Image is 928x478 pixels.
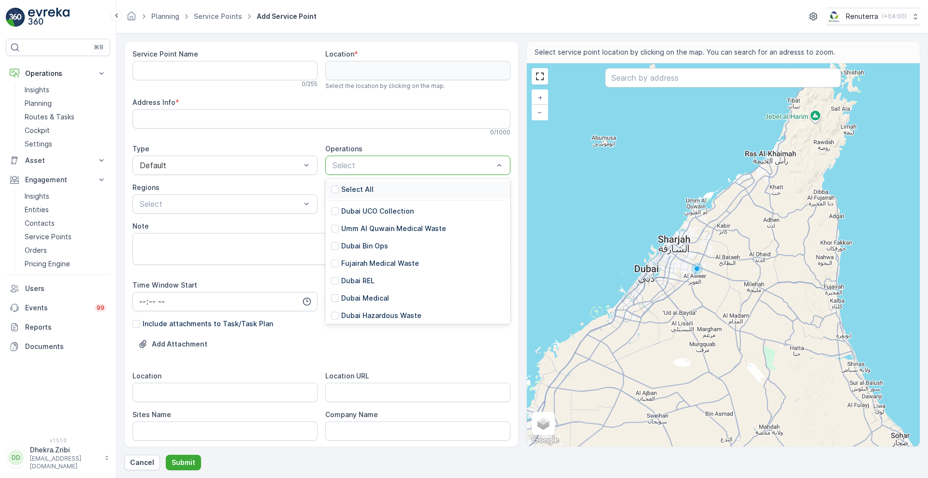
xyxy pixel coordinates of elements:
p: Insights [25,85,49,95]
p: Add Attachment [152,339,207,349]
p: Contacts [25,218,55,228]
p: Reports [25,322,106,332]
p: 0 / 255 [302,80,318,88]
label: Operations [325,145,362,153]
p: Operations [25,69,91,78]
span: + [538,93,542,101]
p: ⌘B [94,43,103,51]
p: Renuterra [846,12,878,21]
p: [EMAIL_ADDRESS][DOMAIN_NAME] [30,455,100,470]
p: Dhekra.Zribi [30,445,100,455]
p: Planning [25,99,52,108]
p: Asset [25,156,91,165]
a: Users [6,279,110,298]
a: Contacts [21,217,110,230]
img: logo [6,8,25,27]
input: Search by address [605,68,841,87]
button: Asset [6,151,110,170]
span: Add Service Point [255,12,319,21]
a: Service Points [194,12,242,20]
a: Documents [6,337,110,356]
label: Note [132,222,149,230]
a: Pricing Engine [21,257,110,271]
a: Insights [21,189,110,203]
label: Location [132,372,161,380]
label: Time Window Start [132,281,197,289]
p: Entities [25,205,49,215]
a: Entities [21,203,110,217]
button: Operations [6,64,110,83]
a: Layers [533,413,554,434]
label: Service Point Name [132,50,198,58]
p: Engagement [25,175,91,185]
p: Documents [25,342,106,351]
p: Fujairah Medical Waste [341,259,419,268]
label: Location URL [325,372,369,380]
button: Upload File [132,336,213,352]
label: Company Name [325,410,378,419]
a: Planning [151,12,179,20]
p: Users [25,284,106,293]
a: Events99 [6,298,110,318]
p: Events [25,303,89,313]
a: Open this area in Google Maps (opens a new window) [529,434,561,447]
a: Service Points [21,230,110,244]
p: Select [140,198,301,210]
button: Renuterra(+04:00) [827,8,920,25]
p: Submit [172,458,195,467]
label: Regions [132,183,159,191]
p: 99 [97,304,104,312]
a: Zoom Out [533,105,547,119]
a: Zoom In [533,90,547,105]
button: Submit [166,455,201,470]
p: Dubai UCO Collection [341,206,414,216]
span: Select service point location by clicking on the map. You can search for an adresss to zoom. [535,47,835,57]
button: Cancel [124,455,160,470]
img: Screenshot_2024-07-26_at_13.33.01.png [827,11,842,22]
p: Orders [25,246,47,255]
a: Homepage [126,14,137,23]
label: Sites Name [132,410,171,419]
p: Settings [25,139,52,149]
p: Dubai Medical [341,293,389,303]
label: Address Info [132,98,175,106]
p: Dubai REL [341,276,375,286]
img: logo_light-DOdMpM7g.png [28,8,70,27]
a: Settings [21,137,110,151]
p: Dubai Hazardous Waste [341,311,421,320]
button: DDDhekra.Zribi[EMAIL_ADDRESS][DOMAIN_NAME] [6,445,110,470]
p: Select [333,159,493,171]
p: Insights [25,191,49,201]
p: ( +04:00 ) [882,13,907,20]
p: Dubai Bin Ops [341,241,388,251]
img: Google [529,434,561,447]
p: Select All [341,185,374,194]
a: Orders [21,244,110,257]
span: Select the location by clicking on the map. [325,82,445,90]
a: View Fullscreen [533,69,547,84]
p: Pricing Engine [25,259,70,269]
p: Umm Al Quwain Medical Waste [341,224,446,233]
a: Reports [6,318,110,337]
p: Routes & Tasks [25,112,74,122]
p: Cockpit [25,126,50,135]
a: Cockpit [21,124,110,137]
p: 0 / 1000 [490,129,510,136]
span: − [537,108,542,116]
div: DD [8,450,24,465]
p: Cancel [130,458,154,467]
a: Insights [21,83,110,97]
a: Planning [21,97,110,110]
label: Type [132,145,149,153]
span: v 1.51.0 [6,437,110,443]
a: Routes & Tasks [21,110,110,124]
button: Engagement [6,170,110,189]
p: Service Points [25,232,72,242]
p: Include attachments to Task/Task Plan [143,319,273,329]
label: Location [325,50,354,58]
